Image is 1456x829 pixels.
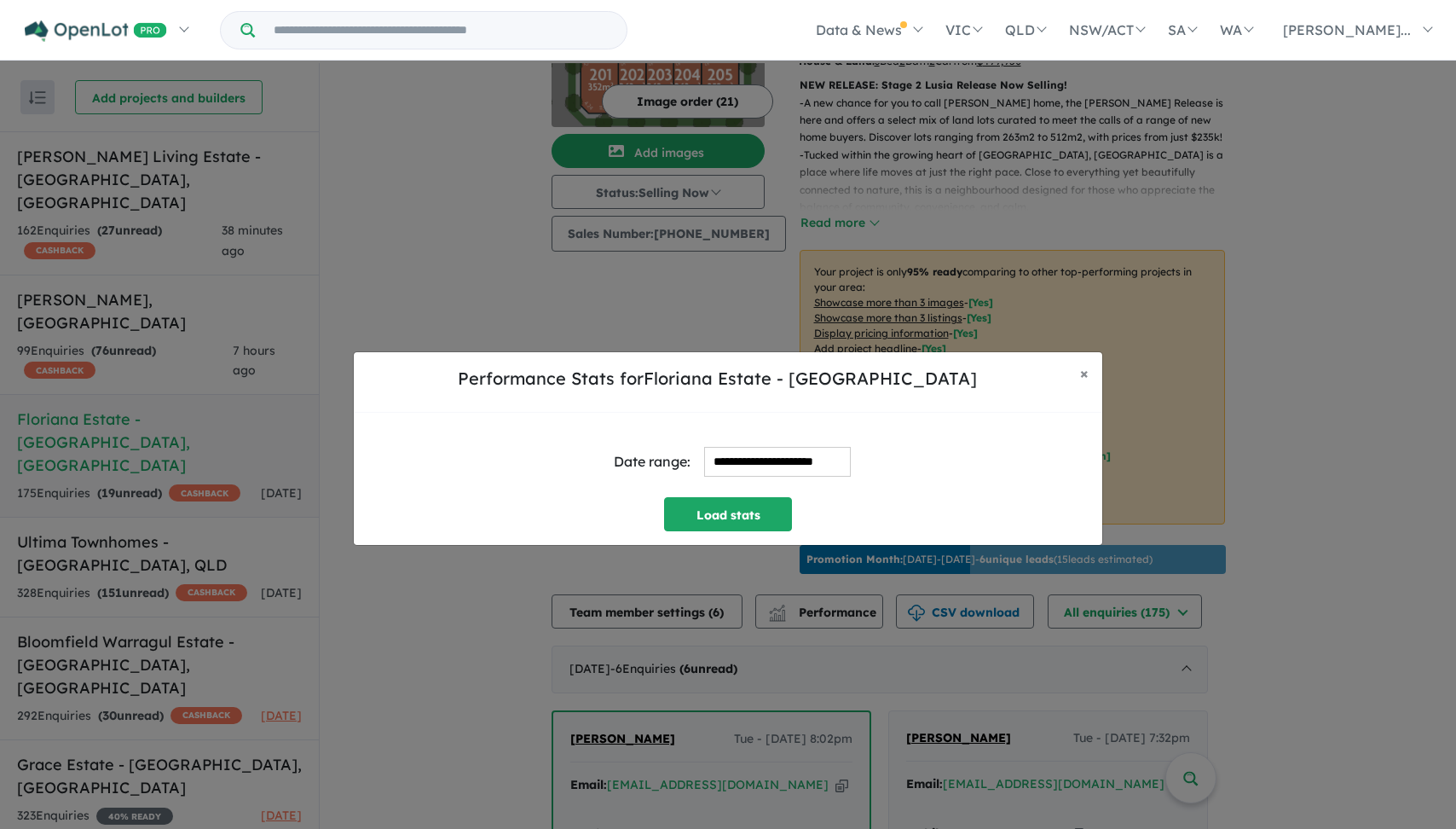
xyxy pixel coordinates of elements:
[664,497,792,531] button: Load stats
[614,450,690,473] div: Date range:
[258,12,623,49] input: Try estate name, suburb, builder or developer
[1080,363,1089,383] span: ×
[1283,21,1411,38] span: [PERSON_NAME]...
[367,366,1066,391] h5: Performance Stats for Floriana Estate - [GEOGRAPHIC_DATA]
[25,20,167,42] img: Openlot PRO Logo White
